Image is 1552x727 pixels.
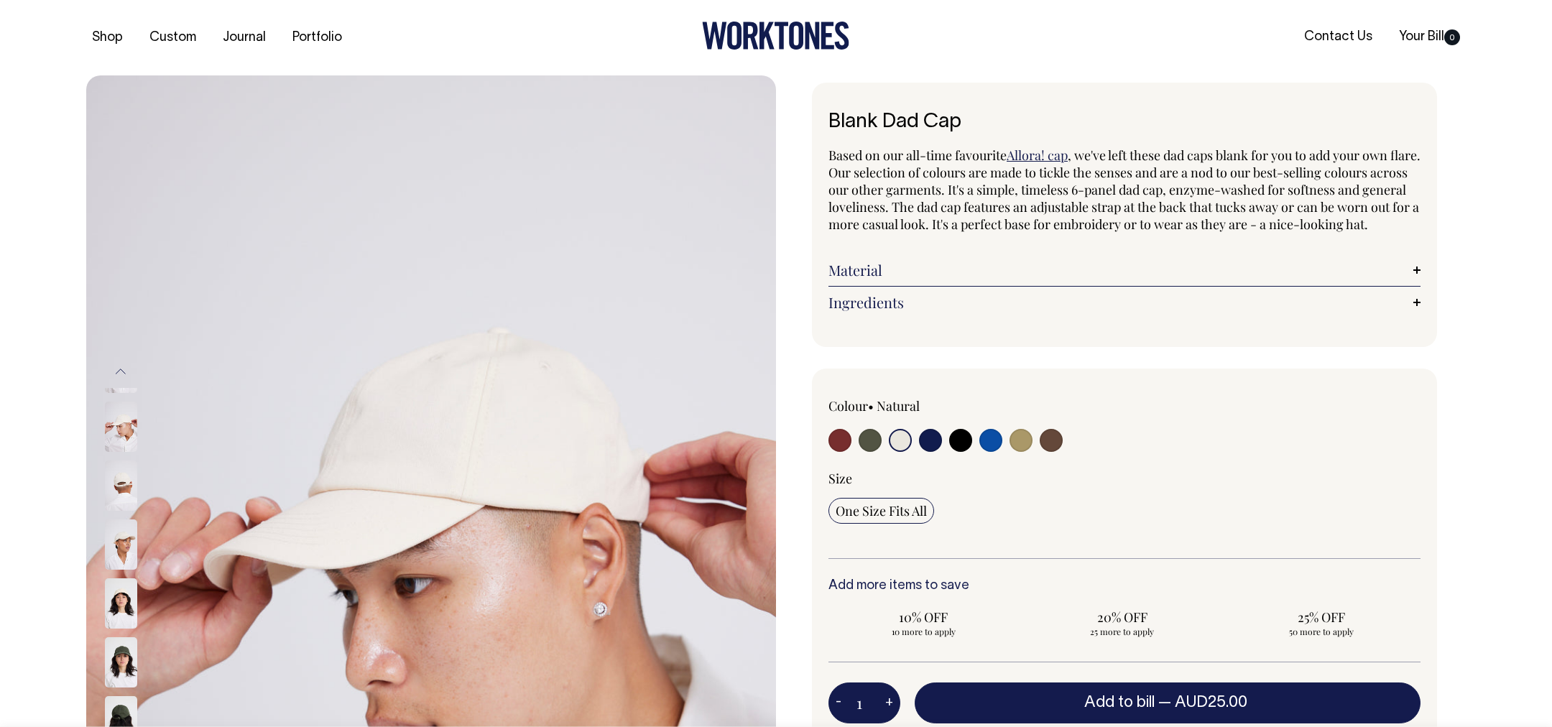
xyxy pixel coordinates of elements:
input: 10% OFF 10 more to apply [828,604,1019,642]
span: Based on our all-time favourite [828,147,1007,164]
h6: Add more items to save [828,579,1421,593]
span: 50 more to apply [1233,626,1409,637]
button: + [878,689,900,718]
span: — [1158,695,1251,710]
input: 20% OFF 25 more to apply [1027,604,1218,642]
span: AUD25.00 [1175,695,1247,710]
span: 25% OFF [1233,608,1409,626]
span: 10 more to apply [836,626,1012,637]
h1: Blank Dad Cap [828,111,1421,134]
span: 20% OFF [1035,608,1211,626]
a: Portfolio [287,26,348,50]
input: One Size Fits All [828,498,934,524]
img: natural [105,402,137,452]
span: , we've left these dad caps blank for you to add your own flare. Our selection of colours are mad... [828,147,1421,233]
a: Journal [217,26,272,50]
a: Custom [144,26,202,50]
span: 0 [1444,29,1460,45]
a: Shop [86,26,129,50]
button: - [828,689,849,718]
button: Add to bill —AUD25.00 [915,682,1421,723]
a: Contact Us [1298,25,1378,49]
a: Material [828,261,1421,279]
span: • [868,397,874,415]
span: 10% OFF [836,608,1012,626]
img: natural [105,460,137,511]
a: Ingredients [828,294,1421,311]
img: natural [105,519,137,570]
div: Size [828,470,1421,487]
a: Your Bill0 [1393,25,1466,49]
span: One Size Fits All [836,502,927,519]
span: Add to bill [1084,695,1155,710]
button: Previous [110,356,131,388]
img: olive [105,637,137,687]
input: 25% OFF 50 more to apply [1226,604,1416,642]
div: Colour [828,397,1066,415]
img: natural [105,578,137,629]
label: Natural [877,397,920,415]
a: Allora! cap [1007,147,1068,164]
span: 25 more to apply [1035,626,1211,637]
